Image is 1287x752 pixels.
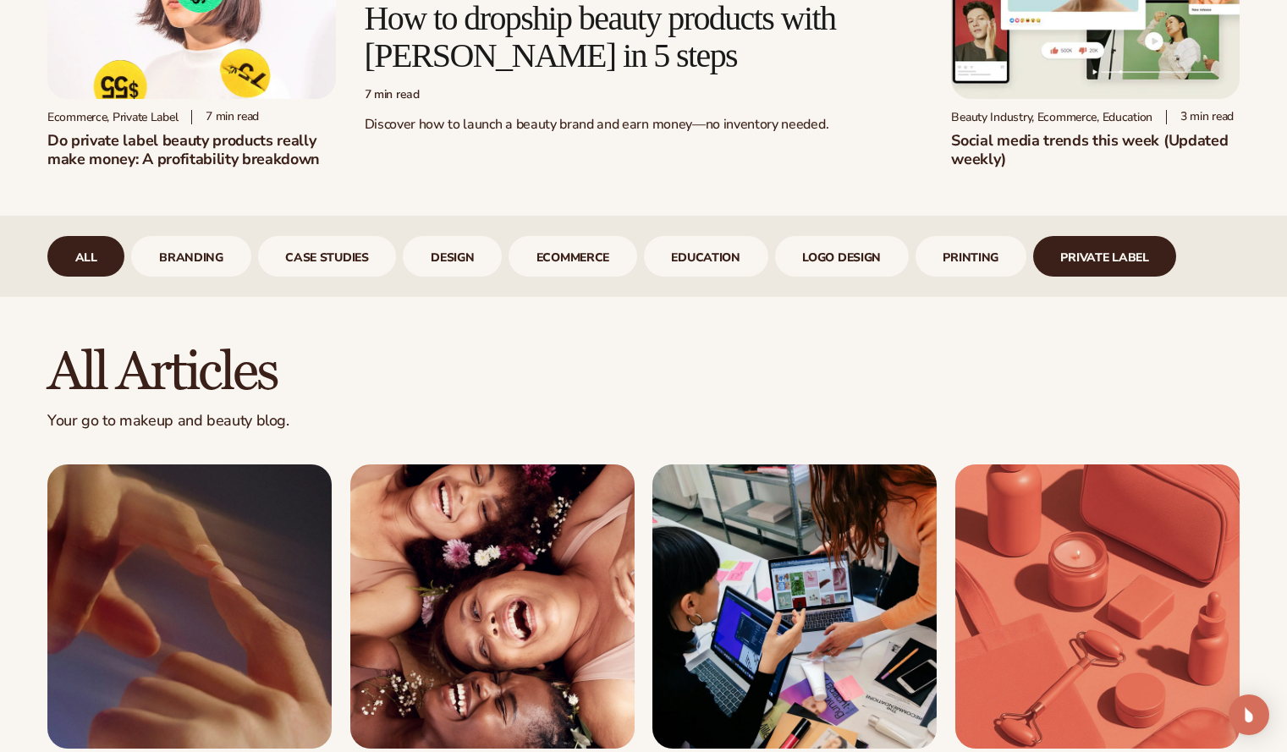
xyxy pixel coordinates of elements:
[1229,694,1269,735] div: Open Intercom Messenger
[1166,110,1234,124] div: 3 min read
[1033,236,1177,277] div: 9 / 9
[644,236,768,277] a: Education
[47,344,1240,401] h2: All articles
[47,236,124,277] div: 1 / 9
[775,236,909,277] a: logo design
[509,236,637,277] div: 5 / 9
[916,236,1026,277] div: 8 / 9
[365,88,923,102] div: 7 min read
[131,236,250,277] a: branding
[403,236,502,277] div: 4 / 9
[644,236,768,277] div: 6 / 9
[509,236,637,277] a: ecommerce
[775,236,909,277] div: 7 / 9
[47,236,124,277] a: All
[951,131,1240,168] h2: Social media trends this week (Updated weekly)
[258,236,397,277] div: 3 / 9
[131,236,250,277] div: 2 / 9
[47,411,1240,431] p: Your go to makeup and beauty blog.
[258,236,397,277] a: case studies
[403,236,502,277] a: design
[47,131,336,168] h2: Do private label beauty products really make money: A profitability breakdown
[47,110,178,124] div: Ecommerce, Private Label
[1033,236,1177,277] a: Private Label
[191,110,259,124] div: 7 min read
[365,116,923,134] p: Discover how to launch a beauty brand and earn money—no inventory needed.
[951,110,1152,124] div: Beauty Industry, Ecommerce, Education
[916,236,1026,277] a: printing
